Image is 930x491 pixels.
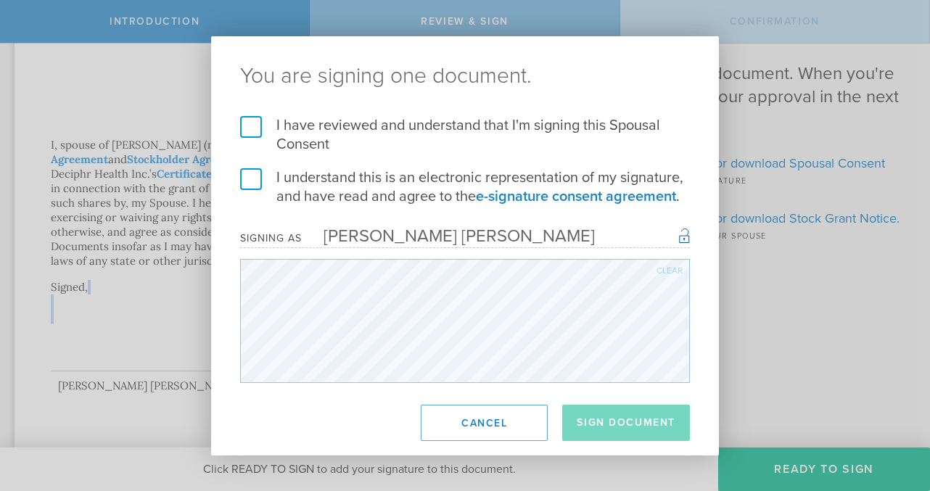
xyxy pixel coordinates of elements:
[240,232,302,244] div: Signing as
[240,116,690,154] label: I have reviewed and understand that I'm signing this Spousal Consent
[240,168,690,206] label: I understand this is an electronic representation of my signature, and have read and agree to the .
[240,65,690,87] ng-pluralize: You are signing one document.
[302,226,595,247] div: [PERSON_NAME] [PERSON_NAME]
[476,188,676,205] a: e-signature consent agreement
[421,405,548,441] button: Cancel
[562,405,690,441] button: Sign Document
